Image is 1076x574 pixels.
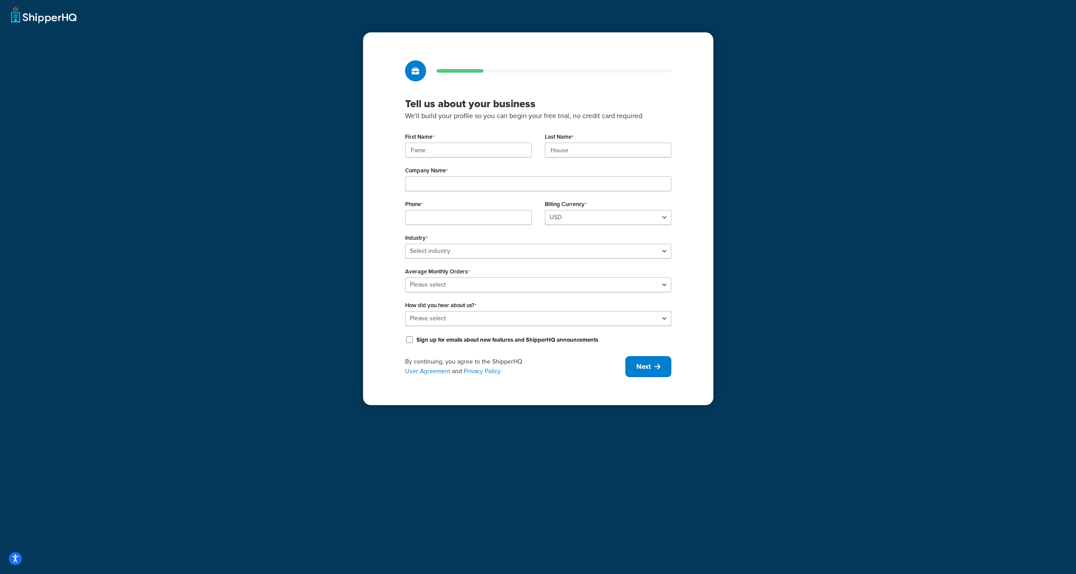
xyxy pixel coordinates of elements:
[405,302,476,309] label: How did you hear about us?
[405,133,434,140] label: First Name
[625,356,671,377] button: Next
[416,336,598,344] label: Sign up for emails about new features and ShipperHQ announcements
[405,268,470,275] label: Average Monthly Orders
[405,167,448,174] label: Company Name
[545,201,587,208] label: Billing Currency
[405,234,428,241] label: Industry
[464,367,501,376] a: Privacy Policy
[405,367,450,376] a: User Agreement
[405,110,671,122] p: We'll build your profile so you can begin your free trial, no credit card required
[405,201,423,208] label: Phone
[405,357,625,376] div: By continuing, you agree to the ShipperHQ and
[545,133,574,140] label: Last Name
[636,362,651,371] span: Next
[405,97,671,110] h3: Tell us about your business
